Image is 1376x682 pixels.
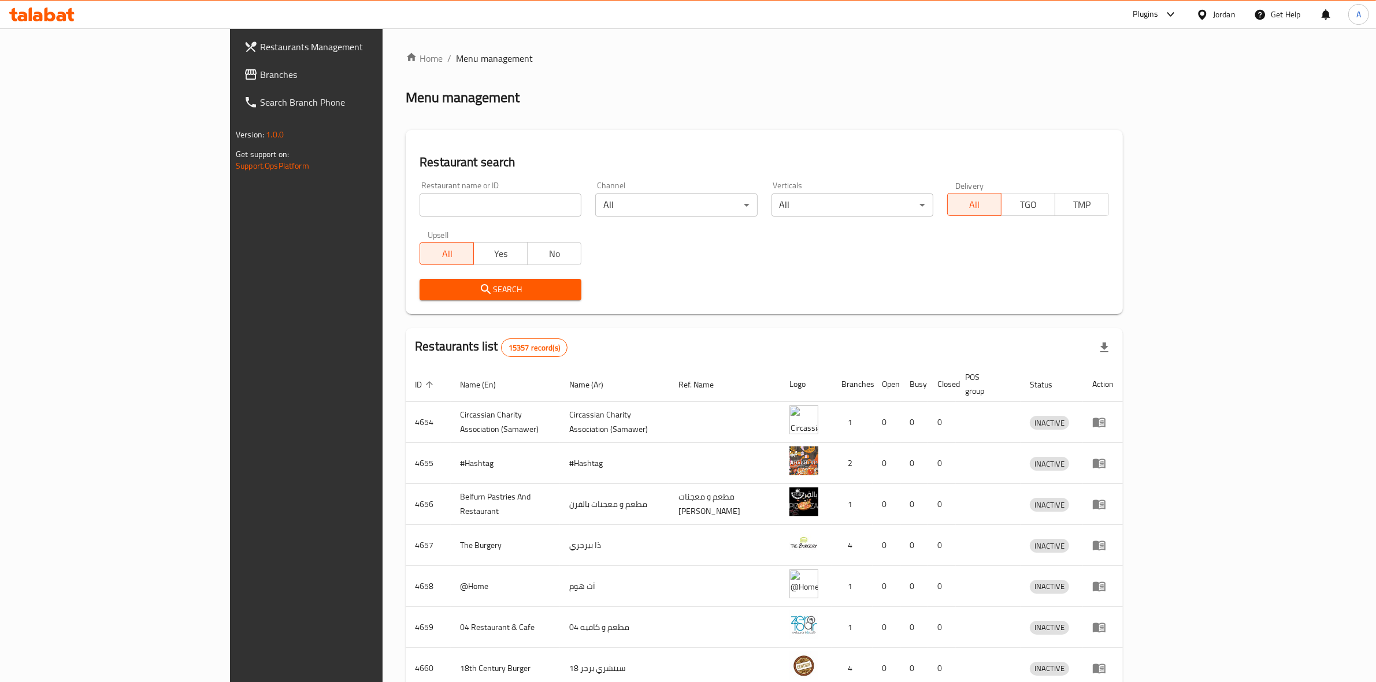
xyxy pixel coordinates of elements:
td: 0 [873,443,900,484]
td: 1 [832,402,873,443]
td: 0 [900,443,928,484]
nav: breadcrumb [406,51,1123,65]
span: INACTIVE [1030,539,1069,553]
span: Search Branch Phone [260,95,451,109]
span: No [532,245,577,262]
span: INACTIVE [1030,416,1069,430]
div: INACTIVE [1030,416,1069,430]
div: Menu [1092,620,1114,634]
td: 0 [873,484,900,525]
td: 4 [832,525,873,566]
label: Upsell [428,230,449,238]
td: مطعم و معجنات [PERSON_NAME] [669,484,780,525]
span: TGO [1006,196,1051,213]
div: Menu [1092,538,1114,552]
span: ID [415,378,437,392]
div: INACTIVE [1030,539,1069,553]
input: Search for restaurant name or ID.. [420,193,581,217]
span: Yes [479,245,523,262]
button: No [527,242,581,265]
div: Menu [1092,661,1114,675]
td: 0 [900,402,928,443]
td: 0 [900,566,928,607]
th: Branches [832,367,873,402]
td: The Burgery [451,525,560,566]
span: Restaurants Management [260,40,451,54]
span: Search [429,282,572,297]
td: 0 [900,484,928,525]
div: INACTIVE [1030,457,1069,471]
span: Branches [260,68,451,81]
td: #Hashtag [451,443,560,484]
td: 0 [900,607,928,648]
button: All [947,193,1002,216]
th: Closed [928,367,956,402]
span: Get support on: [236,147,289,162]
div: Menu [1092,497,1114,511]
button: Yes [473,242,528,265]
img: #Hashtag [789,446,818,475]
td: 0 [873,566,900,607]
th: Open [873,367,900,402]
span: A [1356,8,1361,21]
span: Status [1030,378,1067,392]
td: @Home [451,566,560,607]
td: ​Circassian ​Charity ​Association​ (Samawer) [451,402,560,443]
td: 1 [832,566,873,607]
span: All [425,245,469,262]
td: 1 [832,607,873,648]
a: Branches [235,61,460,88]
td: 0 [873,525,900,566]
h2: Restaurant search [420,154,1109,171]
div: Menu [1092,456,1114,470]
span: Name (Ar) [569,378,618,392]
td: 0 [928,484,956,525]
span: INACTIVE [1030,498,1069,512]
div: Plugins [1133,8,1158,21]
span: Version: [236,127,264,142]
img: 04 Restaurant & Cafe [789,610,818,639]
td: 0 [928,402,956,443]
td: Belfurn Pastries And Restaurant [451,484,560,525]
span: INACTIVE [1030,621,1069,634]
div: INACTIVE [1030,498,1069,512]
span: Ref. Name [678,378,729,392]
div: All [772,193,933,217]
td: 0 [928,443,956,484]
td: ​Circassian ​Charity ​Association​ (Samawer) [560,402,669,443]
img: The Burgery [789,528,818,557]
button: All [420,242,474,265]
th: Busy [900,367,928,402]
th: Action [1083,367,1123,402]
td: 0 [900,525,928,566]
span: INACTIVE [1030,457,1069,471]
td: 0 [928,607,956,648]
span: Menu management [456,51,533,65]
button: TMP [1055,193,1109,216]
td: #Hashtag [560,443,669,484]
h2: Restaurants list [415,338,568,357]
span: Name (En) [460,378,511,392]
div: Menu [1092,579,1114,593]
td: آت هوم [560,566,669,607]
a: Search Branch Phone [235,88,460,116]
div: Total records count [501,338,568,357]
button: Search [420,279,581,300]
h2: Menu management [406,88,520,107]
span: INACTIVE [1030,580,1069,593]
img: @Home [789,569,818,598]
span: 15357 record(s) [502,342,567,353]
span: INACTIVE [1030,662,1069,675]
span: 1.0.0 [266,127,284,142]
label: Delivery [955,181,984,189]
span: TMP [1060,196,1104,213]
span: POS group [965,370,1007,398]
div: INACTIVE [1030,621,1069,635]
div: Jordan [1213,8,1236,21]
img: ​Circassian ​Charity ​Association​ (Samawer) [789,405,818,434]
th: Logo [780,367,832,402]
img: 18th Century Burger [789,651,818,680]
a: Support.OpsPlatform [236,158,309,173]
td: مطعم و كافيه 04 [560,607,669,648]
td: 2 [832,443,873,484]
